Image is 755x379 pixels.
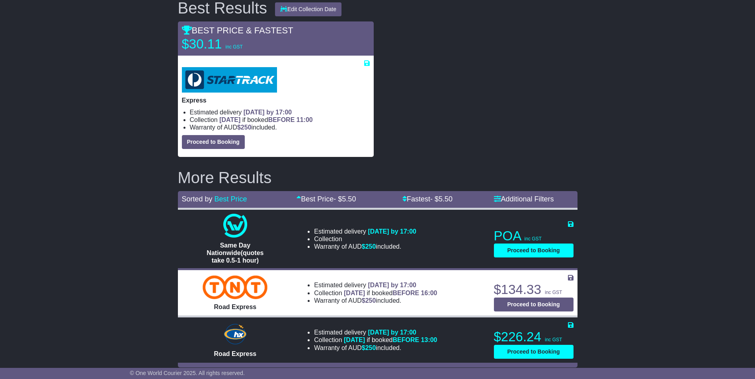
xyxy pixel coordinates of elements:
[365,297,376,304] span: 250
[314,344,437,352] li: Warranty of AUD included.
[494,345,574,359] button: Proceed to Booking
[314,336,437,344] li: Collection
[182,97,370,104] p: Express
[362,297,376,304] span: $
[494,329,574,345] p: $226.24
[219,116,240,123] span: [DATE]
[494,282,574,298] p: $134.33
[203,275,267,299] img: TNT Domestic: Road Express
[182,36,281,52] p: $30.11
[182,67,277,93] img: StarTrack: Express
[130,370,245,376] span: © One World Courier 2025. All rights reserved.
[182,25,293,35] span: BEST PRICE & FASTEST
[314,281,437,289] li: Estimated delivery
[344,290,437,296] span: if booked
[214,304,257,310] span: Road Express
[297,116,313,123] span: 11:00
[190,108,370,116] li: Estimated delivery
[344,336,365,343] span: [DATE]
[207,242,263,264] span: Same Day Nationwide(quotes take 0.5-1 hour)
[494,195,554,203] a: Additional Filters
[275,2,341,16] button: Edit Collection Date
[241,124,252,131] span: 250
[365,243,376,250] span: 250
[342,195,356,203] span: 5.50
[439,195,453,203] span: 5.50
[237,124,252,131] span: $
[314,228,416,235] li: Estimated delivery
[190,116,370,124] li: Collection
[178,169,577,186] h2: More Results
[314,289,437,297] li: Collection
[392,290,419,296] span: BEFORE
[215,195,247,203] a: Best Price
[314,329,437,336] li: Estimated delivery
[314,243,416,250] li: Warranty of AUD included.
[362,344,376,351] span: $
[365,344,376,351] span: 250
[297,195,356,203] a: Best Price- $5.50
[494,228,574,244] p: POA
[268,116,295,123] span: BEFORE
[244,109,292,116] span: [DATE] by 17:00
[430,195,453,203] span: - $
[421,290,437,296] span: 16:00
[421,336,437,343] span: 13:00
[545,337,562,342] span: inc GST
[314,235,416,243] li: Collection
[182,195,213,203] span: Sorted by
[314,297,437,304] li: Warranty of AUD included.
[392,336,419,343] span: BEFORE
[334,195,356,203] span: - $
[362,243,376,250] span: $
[226,44,243,50] span: inc GST
[402,195,453,203] a: Fastest- $5.50
[223,214,247,238] img: One World Courier: Same Day Nationwide(quotes take 0.5-1 hour)
[494,298,574,311] button: Proceed to Booking
[222,322,248,346] img: Hunter Express: Road Express
[219,116,312,123] span: if booked
[545,290,562,295] span: inc GST
[190,124,370,131] li: Warranty of AUD included.
[368,228,416,235] span: [DATE] by 17:00
[214,350,257,357] span: Road Express
[368,282,416,288] span: [DATE] by 17:00
[182,135,245,149] button: Proceed to Booking
[344,290,365,296] span: [DATE]
[525,236,542,242] span: inc GST
[344,336,437,343] span: if booked
[368,329,416,336] span: [DATE] by 17:00
[494,244,574,257] button: Proceed to Booking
